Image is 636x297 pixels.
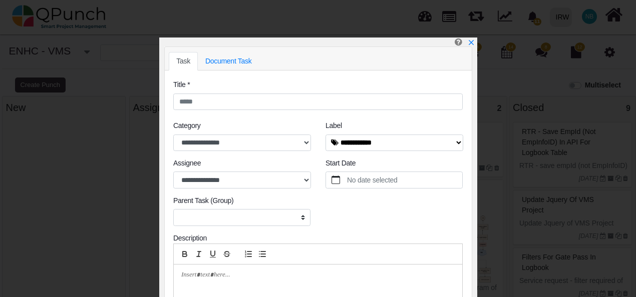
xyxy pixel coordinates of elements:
label: No date selected [346,172,463,188]
label: Title * [173,79,190,90]
svg: calendar [332,175,341,184]
svg: x [468,39,475,46]
button: calendar [326,172,346,188]
a: x [468,38,475,46]
legend: Parent Task (Group) [173,195,310,209]
a: Document Task [198,52,259,70]
i: Create Punch [455,37,462,46]
legend: Category [173,120,310,134]
a: Task [169,52,198,70]
div: Description [173,233,463,243]
legend: Assignee [173,158,310,171]
legend: Label [326,120,463,134]
legend: Start Date [326,158,463,171]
